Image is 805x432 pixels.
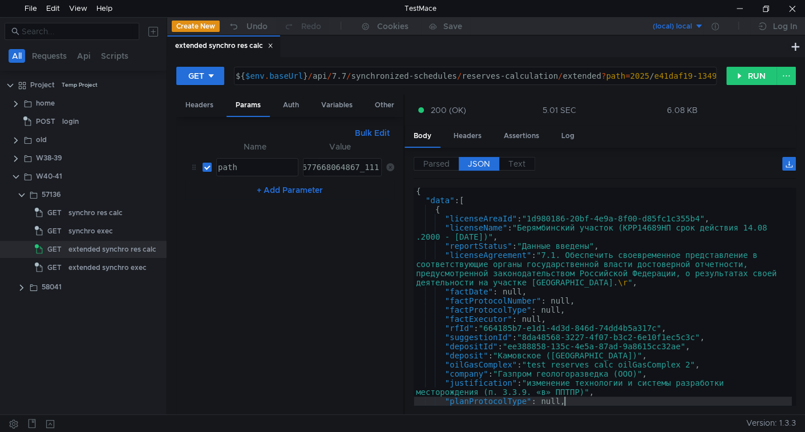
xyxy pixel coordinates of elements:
[36,150,62,167] div: W38-39
[252,183,327,197] button: + Add Parameter
[404,126,440,148] div: Body
[36,113,55,130] span: POST
[274,95,308,116] div: Auth
[468,159,490,169] span: JSON
[47,204,62,221] span: GET
[98,49,132,63] button: Scripts
[667,105,698,115] div: 6.08 KB
[508,159,525,169] span: Text
[68,204,123,221] div: synchro res calc
[62,113,79,130] div: login
[176,67,224,85] button: GET
[68,259,147,276] div: extended synchro exec
[29,49,70,63] button: Requests
[746,415,796,431] span: Version: 1.3.3
[495,126,548,147] div: Assertions
[47,259,62,276] span: GET
[30,76,55,94] div: Project
[226,95,270,117] div: Params
[212,140,298,154] th: Name
[36,131,47,148] div: old
[62,76,98,94] div: Temp Project
[773,19,797,33] div: Log In
[276,18,329,35] button: Redo
[47,223,62,240] span: GET
[74,49,94,63] button: Api
[68,241,156,258] div: extended synchro res calc
[188,70,204,82] div: GET
[246,19,268,33] div: Undo
[312,95,362,116] div: Variables
[220,18,276,35] button: Undo
[36,95,55,112] div: home
[423,159,450,169] span: Parsed
[298,140,382,154] th: Value
[444,126,491,147] div: Headers
[726,67,777,85] button: RUN
[543,105,576,115] div: 5.01 SEC
[42,186,61,203] div: 57136
[431,104,466,116] span: 200 (OK)
[350,126,394,140] button: Bulk Edit
[36,168,62,185] div: W40-41
[68,223,113,240] div: synchro exec
[443,22,462,30] div: Save
[653,21,692,32] div: (local) local
[377,19,408,33] div: Cookies
[22,25,132,38] input: Search...
[301,19,321,33] div: Redo
[176,95,223,116] div: Headers
[624,17,703,35] button: (local) local
[47,241,62,258] span: GET
[42,278,62,296] div: 58041
[175,40,273,52] div: extended synchro res calc
[172,21,220,32] button: Create New
[9,49,25,63] button: All
[366,95,403,116] div: Other
[552,126,584,147] div: Log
